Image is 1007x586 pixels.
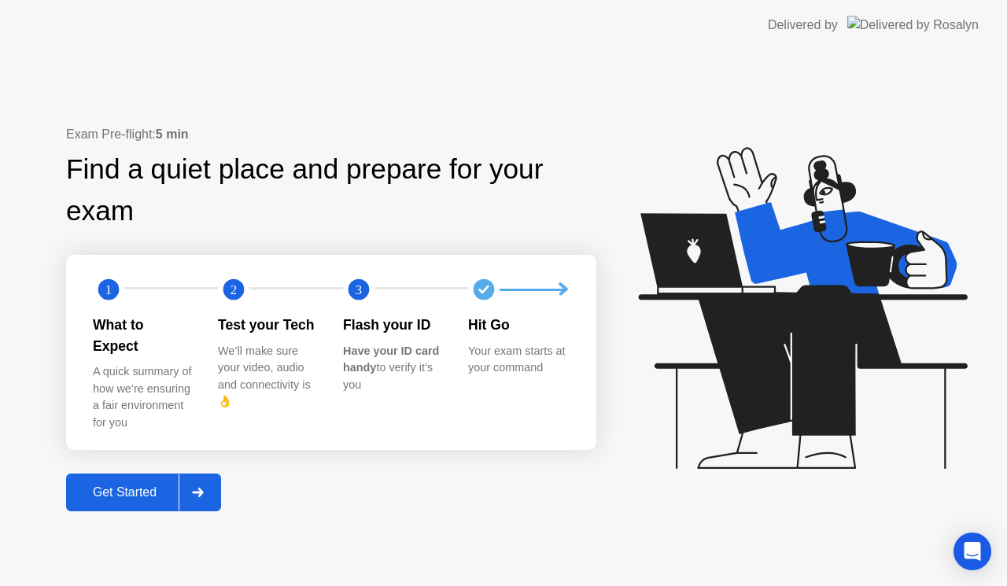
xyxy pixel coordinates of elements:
div: Open Intercom Messenger [954,533,991,570]
div: What to Expect [93,315,193,356]
div: A quick summary of how we’re ensuring a fair environment for you [93,363,193,431]
b: 5 min [156,127,189,141]
div: to verify it’s you [343,343,443,394]
div: Delivered by [768,16,838,35]
div: Test your Tech [218,315,318,335]
div: Find a quiet place and prepare for your exam [66,149,596,232]
div: Hit Go [468,315,568,335]
div: Your exam starts at your command [468,343,568,377]
text: 2 [231,282,237,297]
div: Flash your ID [343,315,443,335]
b: Have your ID card handy [343,345,439,374]
text: 3 [356,282,362,297]
img: Delivered by Rosalyn [847,16,979,34]
div: Get Started [71,485,179,499]
text: 1 [105,282,112,297]
div: We’ll make sure your video, audio and connectivity is 👌 [218,343,318,411]
button: Get Started [66,474,221,511]
div: Exam Pre-flight: [66,125,596,144]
